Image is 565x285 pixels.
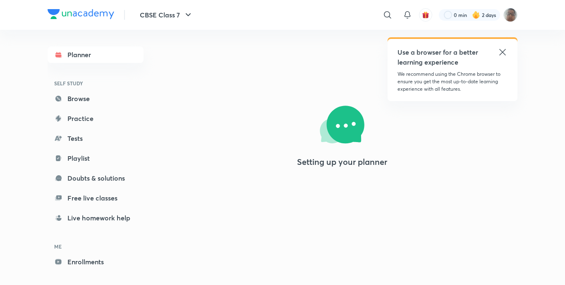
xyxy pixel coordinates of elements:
[48,190,144,206] a: Free live classes
[48,239,144,254] h6: ME
[419,8,432,22] button: avatar
[397,47,480,67] h5: Use a browser for a better learning experience
[48,130,144,147] a: Tests
[48,150,144,167] a: Playlist
[48,90,144,107] a: Browse
[472,11,480,19] img: streak
[422,11,429,19] img: avatar
[48,110,144,127] a: Practice
[48,9,114,19] img: Company Logo
[48,76,144,90] h6: SELF STUDY
[48,170,144,186] a: Doubts & solutions
[503,8,517,22] img: Vinayak Mishra
[48,254,144,270] a: Enrollments
[48,9,114,21] a: Company Logo
[297,157,387,167] h4: Setting up your planner
[48,46,144,63] a: Planner
[397,70,508,93] p: We recommend using the Chrome browser to ensure you get the most up-to-date learning experience w...
[135,7,198,23] button: CBSE Class 7
[48,210,144,226] a: Live homework help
